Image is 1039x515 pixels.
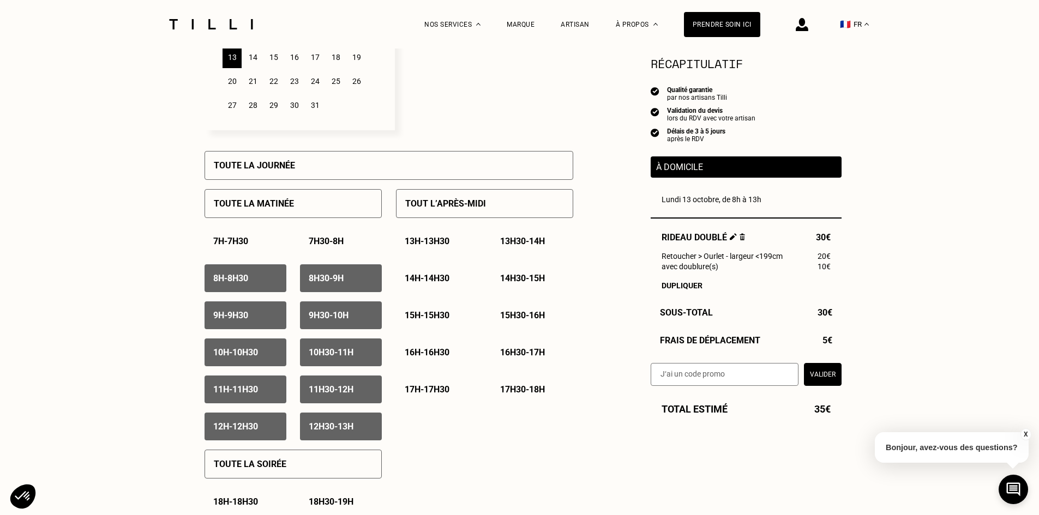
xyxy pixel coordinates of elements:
[667,107,755,114] div: Validation du devis
[662,281,831,290] div: Dupliquer
[285,94,304,116] div: 30
[822,335,832,346] span: 5€
[662,195,831,204] div: Lundi 13 octobre, de 8h à 13h
[684,12,760,37] a: Prendre soin ici
[213,236,248,246] p: 7h - 7h30
[507,21,534,28] a: Marque
[309,310,349,320] p: 9h30 - 10h
[347,46,366,68] div: 19
[405,347,449,358] p: 16h - 16h30
[305,46,325,68] div: 17
[864,23,869,26] img: menu déroulant
[651,335,842,346] div: Frais de déplacement
[214,160,295,171] p: Toute la journée
[264,70,283,92] div: 22
[309,421,353,432] p: 12h30 - 13h
[667,128,725,135] div: Délais de 3 à 5 jours
[651,363,798,386] input: J‘ai un code promo
[667,114,755,122] div: lors du RDV avec votre artisan
[285,46,304,68] div: 16
[309,496,353,507] p: 18h30 - 19h
[651,54,842,72] section: Récapitulatif
[264,46,283,68] div: 15
[214,459,286,469] p: Toute la soirée
[816,232,831,243] span: 30€
[840,19,851,29] span: 🇫🇷
[326,70,345,92] div: 25
[476,23,481,26] img: Menu déroulant
[213,273,248,283] p: 8h - 8h30
[740,233,746,240] img: Supprimer
[405,273,449,283] p: 14h - 14h30
[818,307,832,318] span: 30€
[667,94,727,101] div: par nos artisans Tilli
[223,70,242,92] div: 20
[264,94,283,116] div: 29
[561,21,590,28] a: Artisan
[814,403,831,415] span: 35€
[243,70,262,92] div: 21
[662,232,746,243] span: Rideau doublé
[243,46,262,68] div: 14
[285,70,304,92] div: 23
[213,496,258,507] p: 18h - 18h30
[1020,428,1031,440] button: X
[651,403,842,415] div: Total estimé
[165,19,257,29] img: Logo du service de couturière Tilli
[347,70,366,92] div: 26
[667,135,725,143] div: après le RDV
[730,233,737,240] img: Éditer
[309,236,344,246] p: 7h30 - 8h
[500,384,545,395] p: 17h30 - 18h
[309,273,344,283] p: 8h30 - 9h
[405,384,449,395] p: 17h - 17h30
[656,162,836,172] p: À domicile
[243,94,262,116] div: 28
[500,273,545,283] p: 14h30 - 15h
[651,107,659,117] img: icon list info
[804,363,842,386] button: Valider
[796,18,808,31] img: icône connexion
[305,70,325,92] div: 24
[326,46,345,68] div: 18
[213,384,258,395] p: 11h - 11h30
[309,384,353,395] p: 11h30 - 12h
[223,94,242,116] div: 27
[305,94,325,116] div: 31
[875,432,1029,463] p: Bonjour, avez-vous des questions?
[662,262,718,271] span: avec doublure(s)
[213,421,258,432] p: 12h - 12h30
[223,46,242,68] div: 13
[651,307,842,318] div: Sous-Total
[405,236,449,246] p: 13h - 13h30
[651,86,659,96] img: icon list info
[662,252,783,260] span: Retoucher > Ourlet - largeur <199cm
[500,347,545,358] p: 16h30 - 17h
[667,86,727,94] div: Qualité garantie
[651,128,659,137] img: icon list info
[653,23,658,26] img: Menu déroulant à propos
[818,262,831,271] span: 10€
[818,252,831,260] span: 20€
[405,310,449,320] p: 15h - 15h30
[213,347,258,358] p: 10h - 10h30
[405,198,486,209] p: Tout l’après-midi
[309,347,353,358] p: 10h30 - 11h
[213,310,248,320] p: 9h - 9h30
[500,236,545,246] p: 13h30 - 14h
[214,198,294,209] p: Toute la matinée
[500,310,545,320] p: 15h30 - 16h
